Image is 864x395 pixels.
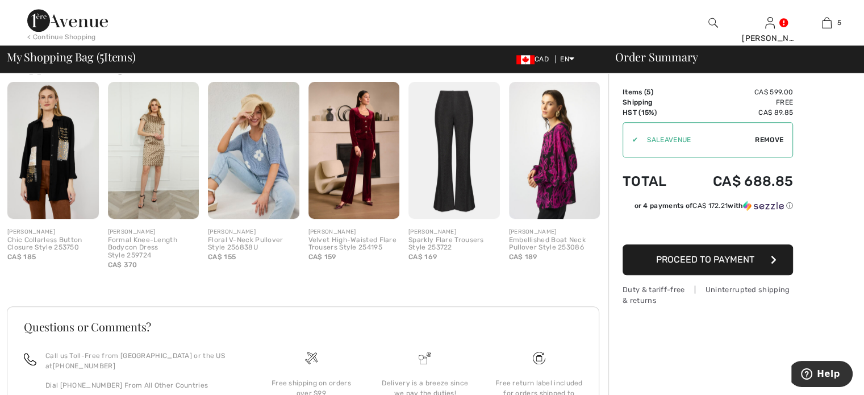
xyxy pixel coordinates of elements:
[683,107,793,118] td: CA$ 89.85
[208,228,299,236] div: [PERSON_NAME]
[7,236,99,252] div: Chic Collarless Button Closure Style 253750
[683,162,793,201] td: CA$ 688.85
[27,32,96,42] div: < Continue Shopping
[822,16,832,30] img: My Bag
[408,82,500,219] img: Sparkly Flare Trousers Style 253722
[108,228,199,236] div: [PERSON_NAME]
[208,236,299,252] div: Floral V-Neck Pullover Style 256838U
[765,16,775,30] img: My Info
[755,135,783,145] span: Remove
[560,55,574,63] span: EN
[683,87,793,97] td: CA$ 599.00
[108,236,199,260] div: Formal Knee-Length Bodycon Dress Style 259724
[7,253,36,261] span: CA$ 185
[623,215,793,240] iframe: PayPal-paypal
[646,88,650,96] span: 5
[837,18,841,28] span: 5
[509,228,600,236] div: [PERSON_NAME]
[308,236,400,252] div: Velvet High-Waisted Flare Trousers Style 254195
[623,201,793,215] div: or 4 payments ofCA$ 172.21withSezzle Click to learn more about Sezzle
[7,228,99,236] div: [PERSON_NAME]
[108,261,137,269] span: CA$ 370
[708,16,718,30] img: search the website
[623,107,683,118] td: HST (15%)
[623,162,683,201] td: Total
[45,380,241,390] p: Dial [PHONE_NUMBER] From All Other Countries
[623,244,793,275] button: Proceed to Payment
[509,253,537,261] span: CA$ 189
[7,82,99,219] img: Chic Collarless Button Closure Style 253750
[45,351,241,371] p: Call us Toll-Free from [GEOGRAPHIC_DATA] or the US at
[742,32,798,44] div: [PERSON_NAME]
[765,17,775,28] a: Sign In
[638,123,755,157] input: Promo code
[208,253,236,261] span: CA$ 155
[692,202,728,210] span: CA$ 172.21
[408,253,437,261] span: CA$ 169
[656,254,754,265] span: Proceed to Payment
[623,284,793,306] div: Duty & tariff-free | Uninterrupted shipping & returns
[53,362,115,370] a: [PHONE_NUMBER]
[308,253,336,261] span: CA$ 159
[27,9,108,32] img: 1ère Avenue
[623,97,683,107] td: Shipping
[308,82,400,219] img: Velvet High-Waisted Flare Trousers Style 254195
[308,228,400,236] div: [PERSON_NAME]
[305,352,318,364] img: Free shipping on orders over $99
[743,201,784,211] img: Sezzle
[516,55,535,64] img: Canadian Dollar
[408,236,500,252] div: Sparkly Flare Trousers Style 253722
[602,51,857,63] div: Order Summary
[623,135,638,145] div: ✔
[24,321,582,332] h3: Questions or Comments?
[99,48,104,63] span: 5
[791,361,853,389] iframe: Opens a widget where you can find more information
[7,51,136,63] span: My Shopping Bag ( Items)
[419,352,431,364] img: Delivery is a breeze since we pay the duties!
[623,87,683,97] td: Items ( )
[799,16,854,30] a: 5
[509,82,600,219] img: Embellished Boat Neck Pullover Style 253086
[108,82,199,219] img: Formal Knee-Length Bodycon Dress Style 259724
[533,352,545,364] img: Free shipping on orders over $99
[208,82,299,219] img: Floral V-Neck Pullover Style 256838U
[408,228,500,236] div: [PERSON_NAME]
[24,353,36,365] img: call
[509,236,600,252] div: Embellished Boat Neck Pullover Style 253086
[683,97,793,107] td: Free
[516,55,553,63] span: CAD
[634,201,793,211] div: or 4 payments of with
